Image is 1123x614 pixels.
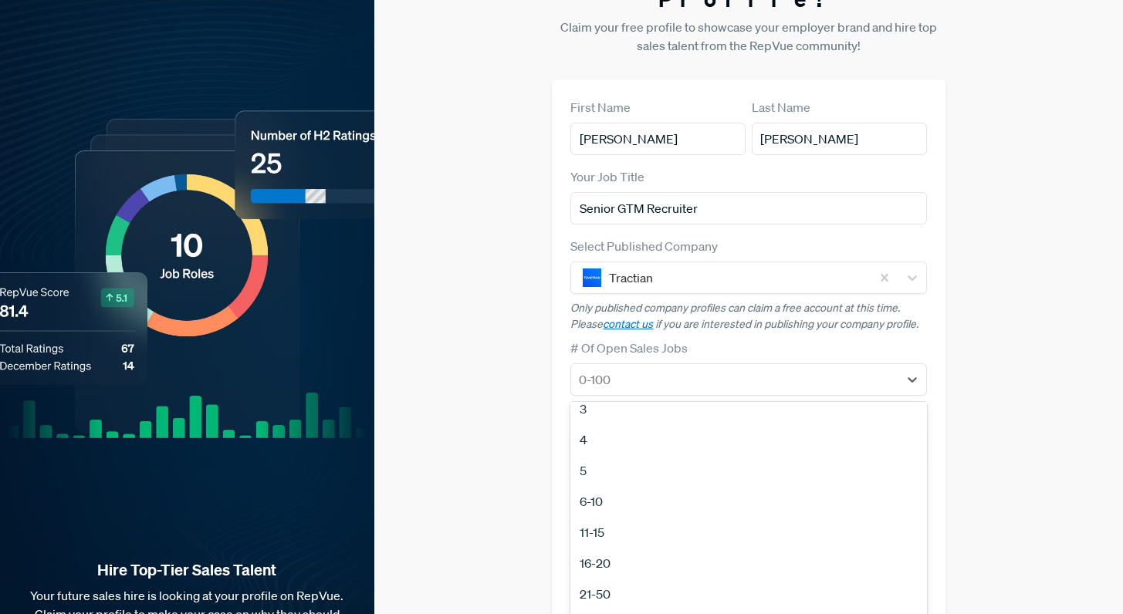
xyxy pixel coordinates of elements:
[570,300,926,332] p: Only published company profiles can claim a free account at this time. Please if you are interest...
[570,237,718,255] label: Select Published Company
[570,579,926,609] div: 21-50
[552,18,945,55] p: Claim your free profile to showcase your employer brand and hire top sales talent from the RepVue...
[570,167,644,186] label: Your Job Title
[570,393,926,424] div: 3
[25,560,350,580] strong: Hire Top-Tier Sales Talent
[570,548,926,579] div: 16-20
[752,123,927,155] input: Last Name
[570,339,688,357] label: # Of Open Sales Jobs
[583,268,601,287] img: Tractian
[752,98,810,116] label: Last Name
[570,123,746,155] input: First Name
[570,455,926,486] div: 5
[570,98,631,116] label: First Name
[603,317,653,331] a: contact us
[570,192,926,224] input: Title
[570,424,926,455] div: 4
[570,486,926,517] div: 6-10
[570,517,926,548] div: 11-15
